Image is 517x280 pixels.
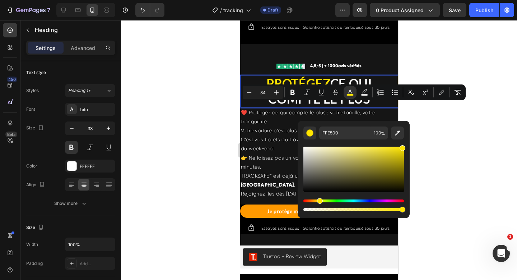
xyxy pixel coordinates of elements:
div: Text style [26,69,46,76]
button: Save [443,3,466,17]
button: 0 product assigned [370,3,440,17]
iframe: Design area [240,20,398,280]
span: Heading 1* [68,87,91,94]
p: Settings [36,44,56,52]
div: Padding [26,260,43,267]
div: Font [26,106,35,113]
div: Align [26,180,46,190]
p: Advanced [71,44,95,52]
iframe: Intercom live chat [493,245,510,262]
input: E.g FFFFFF [319,127,371,139]
div: Editor contextual toolbar [241,84,466,100]
span: / [220,6,222,14]
div: Lato [80,106,113,113]
div: 450 [7,77,17,82]
button: Heading 1* [65,84,115,97]
div: Size [26,223,45,233]
button: Publish [469,3,499,17]
button: 7 [3,3,53,17]
div: Undo/Redo [135,3,164,17]
div: Publish [475,6,493,14]
span: % [381,130,385,138]
div: Add... [80,261,113,267]
span: 1 [507,234,513,240]
div: Hue [303,199,404,202]
button: Show more [26,197,115,210]
p: Heading [35,26,112,34]
span: 0 product assigned [376,6,424,14]
input: Auto [65,238,115,251]
div: Show more [54,200,88,207]
div: Color [26,163,37,169]
div: Size [26,123,45,133]
div: Beta [5,132,17,137]
p: 7 [47,6,50,14]
div: Width [26,241,38,248]
div: FFFFFF [80,163,113,170]
span: tracking [223,6,243,14]
span: Save [449,7,461,13]
span: Draft [267,7,278,13]
div: Styles [26,87,39,94]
